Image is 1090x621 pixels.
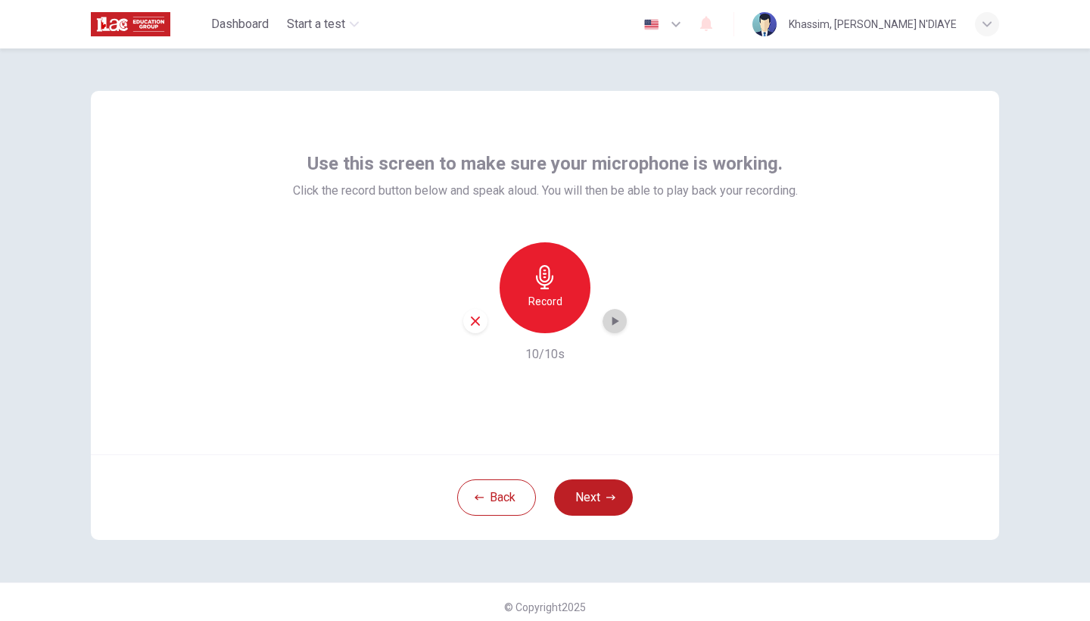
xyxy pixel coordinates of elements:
[752,12,777,36] img: Profile picture
[789,15,957,33] div: Khassim, [PERSON_NAME] N'DIAYE
[205,11,275,38] button: Dashboard
[500,242,590,333] button: Record
[525,345,565,364] h6: 10/10s
[457,479,536,516] button: Back
[307,151,783,176] span: Use this screen to make sure your microphone is working.
[504,601,586,613] span: © Copyright 2025
[554,479,633,516] button: Next
[287,15,345,33] span: Start a test
[528,292,562,310] h6: Record
[281,11,365,38] button: Start a test
[211,15,269,33] span: Dashboard
[293,182,798,200] span: Click the record button below and speak aloud. You will then be able to play back your recording.
[91,9,170,39] img: ILAC logo
[91,9,205,39] a: ILAC logo
[642,19,661,30] img: en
